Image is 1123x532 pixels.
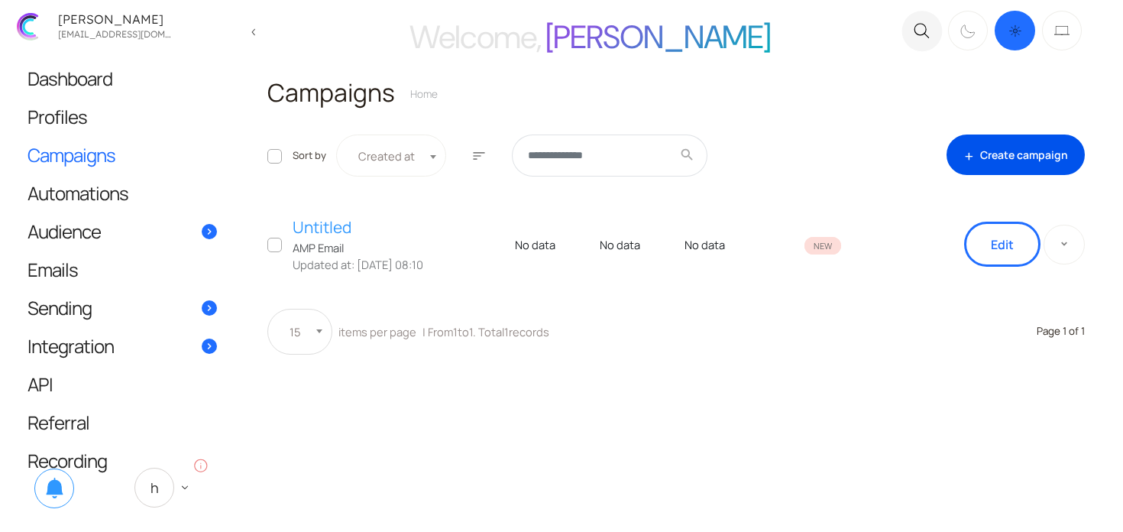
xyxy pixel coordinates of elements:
td: No data [592,193,677,296]
span: Recording [28,453,107,469]
a: Emails [12,251,232,288]
a: Dashboard [12,60,232,97]
a: Integration [12,327,232,365]
span: New [804,237,841,255]
button: sort [468,135,490,177]
a: Home [410,87,438,101]
div: lboller97@gmail.com [53,25,176,40]
a: Untitled [293,216,500,239]
div: [PERSON_NAME] [53,13,176,25]
a: Automations [12,174,232,212]
span: AMP Email [293,240,344,255]
a: Profiles [12,98,232,135]
span: Created at [352,148,430,164]
span: Automations [28,185,128,201]
span: 15 [283,323,316,340]
span: add [962,148,975,165]
label: Page 1 of 1 [1037,323,1085,339]
a: Campaigns [12,136,232,174]
span: 1 [504,324,509,339]
label: items per page [338,309,416,355]
span: Campaigns [267,76,395,109]
span: Created at [336,135,446,177]
span: Dashboard [28,70,112,86]
span: Integration [28,338,114,354]
a: Recording [12,442,232,479]
td: No data [677,193,762,296]
a: H keyboard_arrow_down info [119,457,209,518]
span: Profiles [28,109,87,125]
a: Edit [964,222,1040,267]
span: Campaigns [28,147,115,163]
a: [PERSON_NAME] [EMAIL_ADDRESS][DOMAIN_NAME] [8,6,238,47]
span: search [679,151,695,159]
div: Dark mode switcher [946,8,1085,54]
i: info [193,457,209,474]
span: Referral [28,414,89,430]
a: Audience [12,212,232,250]
td: No data [507,193,592,296]
span: Emails [28,261,78,277]
span: H [134,468,174,508]
span: API [28,376,53,392]
label: | From to . Total records [422,309,549,355]
span: [PERSON_NAME] [545,16,771,58]
span: 1 [469,324,473,339]
span: 15 [267,309,332,355]
a: API [12,365,232,403]
span: keyboard_arrow_down [178,481,192,495]
span: Updated at: [DATE] 08:10 [293,256,500,273]
a: Sending [12,289,232,326]
span: Sending [28,300,92,316]
span: 1 [453,324,458,339]
span: Audience [28,223,101,239]
span: Welcome, [409,16,541,58]
span: Sort by [293,148,326,162]
a: addCreate campaign [947,135,1085,175]
a: Referral [12,404,232,441]
span: sort [471,149,487,163]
